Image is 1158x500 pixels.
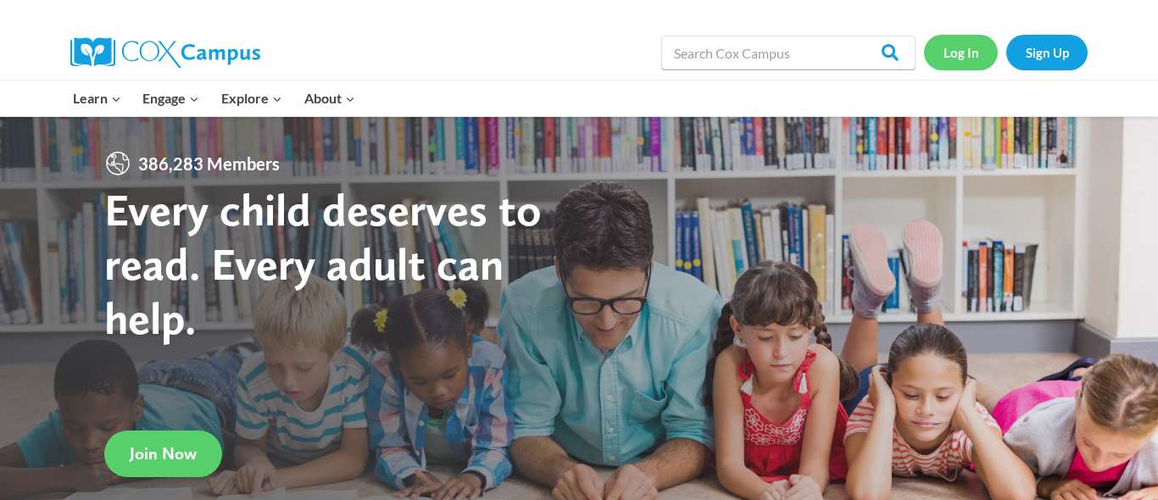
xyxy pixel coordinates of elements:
button: Child menu of About [293,81,366,116]
button: Child menu of Explore [210,81,293,116]
nav: Primary Navigation [62,81,365,116]
input: Search Cox Campus [661,36,916,69]
button: Child menu of Engage [132,81,211,116]
span: Join Now [130,443,197,464]
nav: Secondary Navigation [924,35,1088,69]
span: 386,283 Members [131,150,287,177]
strong: Every child deserves to read. Every adult can help. [104,182,542,344]
a: Join Now [104,431,222,477]
a: Log In [924,35,998,69]
button: Child menu of Learn [62,81,132,116]
a: Sign Up [1006,35,1088,69]
img: Cox Campus [70,37,260,68]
